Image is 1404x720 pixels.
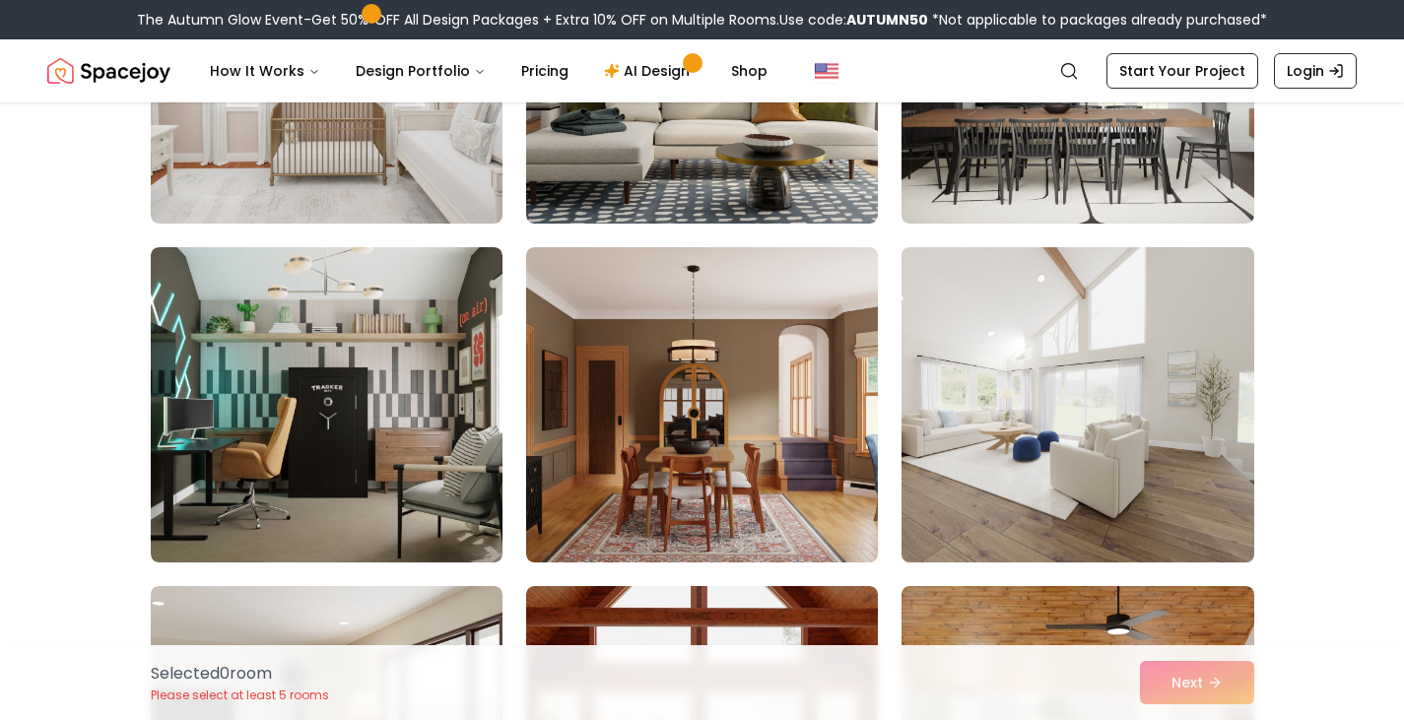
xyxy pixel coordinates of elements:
[1106,53,1258,89] a: Start Your Project
[815,59,838,83] img: United States
[151,247,502,562] img: Room room-4
[505,51,584,91] a: Pricing
[137,10,1267,30] div: The Autumn Glow Event-Get 50% OFF All Design Packages + Extra 10% OFF on Multiple Rooms.
[151,687,329,703] p: Please select at least 5 rooms
[194,51,336,91] button: How It Works
[340,51,501,91] button: Design Portfolio
[588,51,711,91] a: AI Design
[194,51,783,91] nav: Main
[526,247,878,562] img: Room room-5
[47,51,170,91] a: Spacejoy
[928,10,1267,30] span: *Not applicable to packages already purchased*
[47,51,170,91] img: Spacejoy Logo
[1274,53,1357,89] a: Login
[715,51,783,91] a: Shop
[47,39,1357,102] nav: Global
[893,239,1262,570] img: Room room-6
[846,10,928,30] b: AUTUMN50
[151,662,329,686] p: Selected 0 room
[779,10,928,30] span: Use code:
